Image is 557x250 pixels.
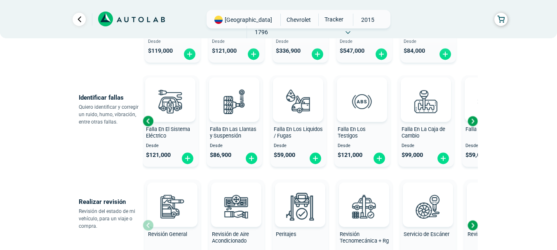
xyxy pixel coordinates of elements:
span: $ 336,900 [276,47,301,54]
span: $ 121,000 [212,47,237,54]
div: Previous slide [142,115,154,127]
p: Realizar revisión [79,196,143,208]
span: 2015 [353,14,383,26]
span: Falla En Las Llantas y Suspensión [210,126,256,139]
img: diagnostic_caja-de-cambios-v3.svg [408,83,444,119]
p: Identificar fallas [79,92,143,103]
span: Falla En El Sistema Eléctrico [146,126,190,139]
img: fi_plus-circle2.svg [245,152,258,165]
span: Desde [148,39,197,44]
span: CHEVROLET [284,14,313,26]
button: Falla En El Sistema Eléctrico Desde $121,000 [143,75,198,167]
img: escaner-v3.svg [410,188,446,224]
span: $ 547,000 [340,47,364,54]
span: $ 59,000 [465,152,487,159]
span: Desde [274,143,323,149]
span: Desde [404,39,453,44]
img: AD0BCuuxAAAAAElFTkSuQmCC [286,79,310,104]
img: revision_general-v3.svg [154,188,190,224]
img: peritaje-v3.svg [282,188,318,224]
span: Desde [338,143,387,149]
img: AD0BCuuxAAAAAElFTkSuQmCC [158,79,183,104]
span: $ 84,000 [404,47,425,54]
p: Quiero identificar y corregir un ruido, humo, vibración, entre otras fallas. [79,103,143,126]
img: AD0BCuuxAAAAAElFTkSuQmCC [350,79,374,104]
span: Desde [402,143,451,149]
span: Desde [212,39,261,44]
img: diagnostic_diagnostic_abs-v3.svg [344,83,380,119]
img: aire_acondicionado-v3.svg [218,188,254,224]
img: fi_plus-circle2.svg [309,152,322,165]
span: $ 121,000 [146,152,171,159]
span: $ 119,000 [148,47,173,54]
button: Falla En Los Testigos Desde $121,000 [334,75,390,167]
img: AD0BCuuxAAAAAElFTkSuQmCC [414,79,438,104]
span: $ 59,000 [274,152,295,159]
img: diagnostic_bombilla-v3.svg [152,83,188,119]
span: Desde [146,143,195,149]
span: Servicio de Escáner [404,231,449,237]
span: $ 121,000 [338,152,362,159]
img: fi_plus-circle2.svg [437,152,450,165]
img: AD0BCuuxAAAAAElFTkSuQmCC [222,79,247,104]
img: diagnostic_suspension-v3.svg [216,83,252,119]
div: Next slide [466,219,479,231]
span: [GEOGRAPHIC_DATA] [225,16,272,24]
span: Peritajes [276,231,296,237]
img: fi_plus-circle2.svg [311,48,324,61]
span: Falla En La Caja de Cambio [402,126,445,139]
img: AD0BCuuxAAAAAElFTkSuQmCC [416,184,440,209]
button: Falla En La Caja de Cambio Desde $99,000 [398,75,454,167]
span: Revisión General [148,231,187,237]
img: fi_plus-circle2.svg [183,48,196,61]
span: Falla En Los Testigos [338,126,366,139]
p: Revisión del estado de mi vehículo, para un viaje o compra. [79,208,143,230]
span: Desde [465,143,515,149]
img: AD0BCuuxAAAAAElFTkSuQmCC [224,184,249,209]
span: Revisión de Aire Acondicionado [212,231,249,244]
img: AD0BCuuxAAAAAElFTkSuQmCC [160,184,185,209]
img: diagnostic_gota-de-sangre-v3.svg [280,83,316,119]
img: fi_plus-circle2.svg [247,48,260,61]
span: Desde [340,39,389,44]
span: TRACKER [319,14,348,25]
img: AD0BCuuxAAAAAElFTkSuQmCC [352,184,376,209]
span: Desde [210,143,259,149]
button: Falla En Las Llantas y Suspensión Desde $86,900 [207,75,262,167]
img: Flag of COLOMBIA [214,16,223,24]
span: Falla En Los Frenos [465,126,511,132]
button: Falla En Los Frenos Desde $59,000 [462,75,518,167]
span: Falla En Los Liquidos / Fugas [274,126,323,139]
span: Revisión de Batería [468,231,512,237]
a: Ir al paso anterior [73,13,86,26]
img: fi_plus-circle2.svg [373,152,386,165]
span: $ 86,900 [210,152,231,159]
img: fi_plus-circle2.svg [181,152,194,165]
img: cambio_bateria-v3.svg [474,188,510,224]
img: revision_tecno_mecanica-v3.svg [346,188,382,224]
img: AD0BCuuxAAAAAElFTkSuQmCC [288,184,313,209]
span: $ 99,000 [402,152,423,159]
span: Revisión Tecnomecánica + Rg [340,231,389,244]
img: AD0BCuuxAAAAAElFTkSuQmCC [477,79,502,104]
div: Next slide [466,115,479,127]
span: 1796 [247,26,276,38]
img: diagnostic_disco-de-freno-v3.svg [472,83,508,119]
img: fi_plus-circle2.svg [375,48,388,61]
button: Falla En Los Liquidos / Fugas Desde $59,000 [270,75,326,167]
span: Desde [276,39,325,44]
img: fi_plus-circle2.svg [439,48,452,61]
